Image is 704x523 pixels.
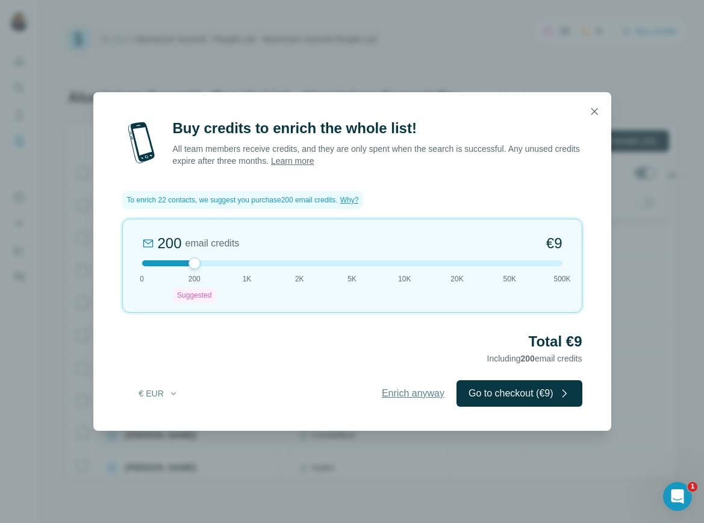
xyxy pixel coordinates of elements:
button: € EUR [131,383,187,404]
span: 20K [450,274,463,284]
span: 5K [347,274,357,284]
div: 200 [158,234,182,253]
span: 200 [521,354,535,363]
button: Go to checkout (€9) [456,380,582,407]
span: Why? [340,196,359,204]
img: mobile-phone [122,119,161,167]
span: 200 [188,274,201,284]
span: €9 [546,234,562,253]
iframe: Intercom live chat [663,482,692,511]
span: 1K [243,274,252,284]
span: 10K [398,274,411,284]
p: All team members receive credits, and they are only spent when the search is successful. Any unus... [173,143,582,167]
button: Enrich anyway [370,380,456,407]
span: Including email credits [487,354,582,363]
span: 2K [295,274,304,284]
span: 1 [688,482,697,492]
h2: Total €9 [122,332,582,351]
div: Suggested [173,288,215,302]
span: 50K [503,274,516,284]
span: 500K [553,274,570,284]
span: email credits [185,236,240,251]
span: 0 [140,274,144,284]
span: Enrich anyway [382,386,444,401]
span: To enrich 22 contacts, we suggest you purchase 200 email credits . [127,195,338,205]
a: Learn more [271,156,314,166]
